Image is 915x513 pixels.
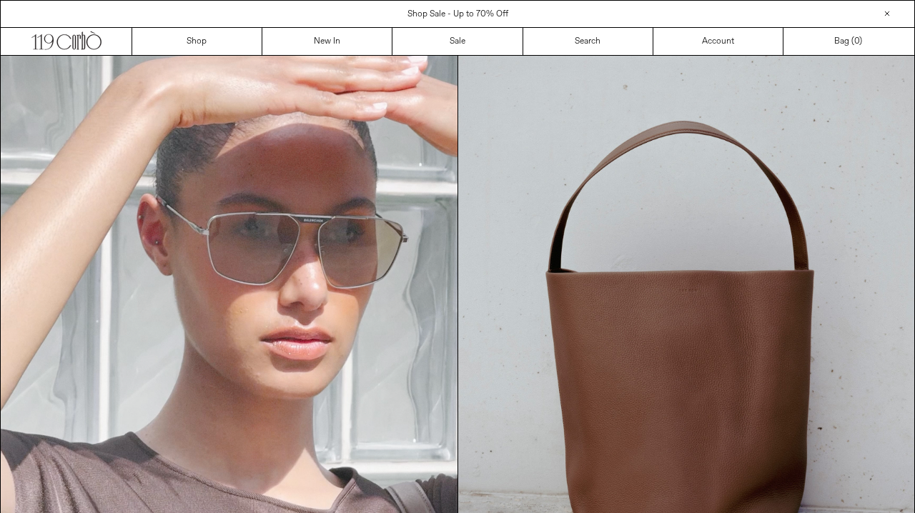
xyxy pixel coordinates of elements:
a: Bag () [783,28,914,55]
a: Sale [392,28,523,55]
span: 0 [854,36,859,47]
a: Shop [132,28,262,55]
a: New In [262,28,392,55]
a: Account [653,28,783,55]
span: ) [854,35,862,48]
a: Shop Sale - Up to 70% Off [407,9,508,20]
a: Search [523,28,653,55]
